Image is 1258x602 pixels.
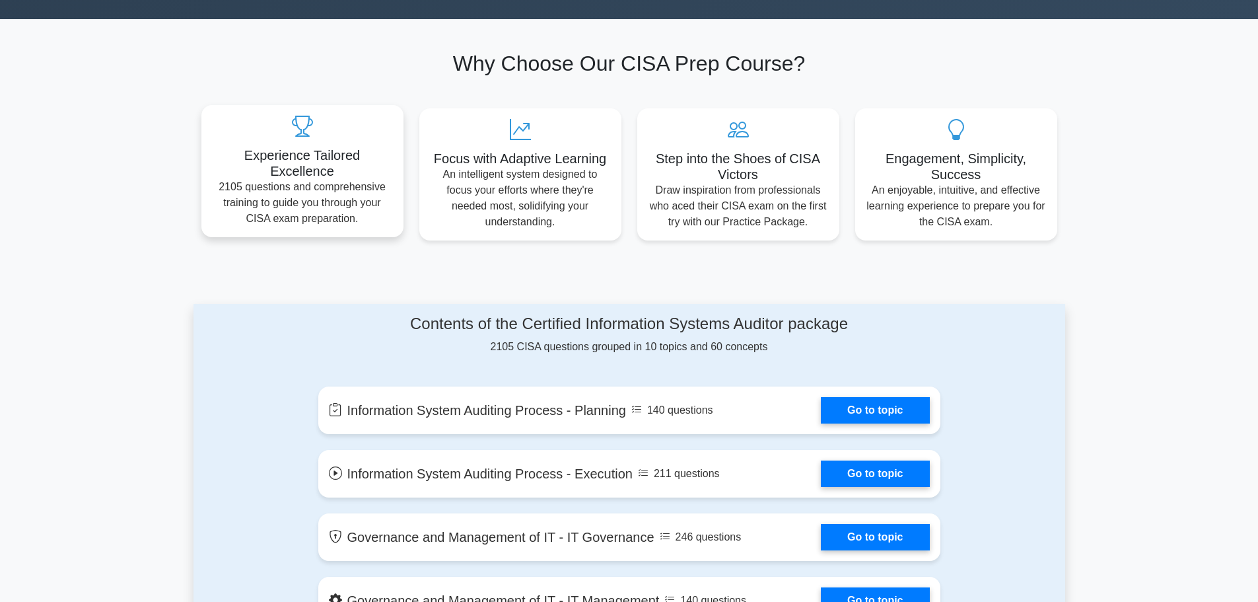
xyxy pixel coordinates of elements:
p: Draw inspiration from professionals who aced their CISA exam on the first try with our Practice P... [648,182,829,230]
p: 2105 questions and comprehensive training to guide you through your CISA exam preparation. [212,179,393,227]
p: An intelligent system designed to focus your efforts where they're needed most, solidifying your ... [430,167,611,230]
h5: Focus with Adaptive Learning [430,151,611,167]
h5: Engagement, Simplicity, Success [866,151,1047,182]
a: Go to topic [821,524,929,550]
h5: Experience Tailored Excellence [212,147,393,179]
p: An enjoyable, intuitive, and effective learning experience to prepare you for the CISA exam. [866,182,1047,230]
a: Go to topic [821,397,929,424]
h5: Step into the Shoes of CISA Victors [648,151,829,182]
a: Go to topic [821,461,929,487]
h2: Why Choose Our CISA Prep Course? [201,51,1057,76]
div: 2105 CISA questions grouped in 10 topics and 60 concepts [318,315,940,355]
h4: Contents of the Certified Information Systems Auditor package [318,315,940,334]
